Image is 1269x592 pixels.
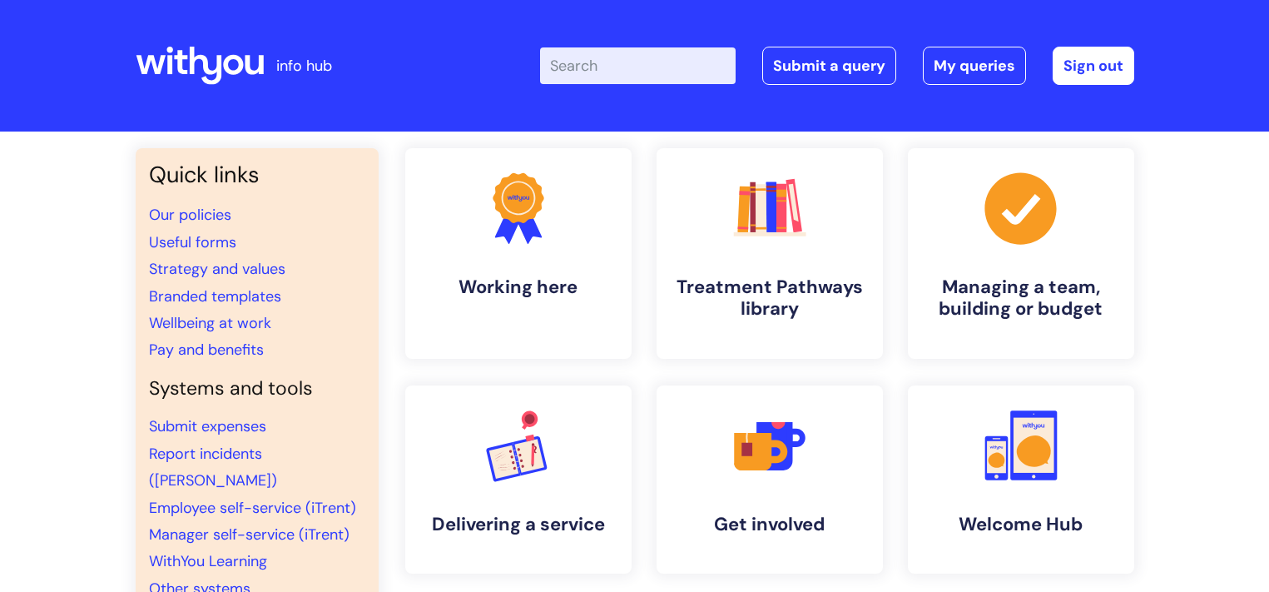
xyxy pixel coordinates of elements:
h4: Systems and tools [149,377,365,400]
a: Useful forms [149,232,236,252]
a: My queries [923,47,1026,85]
a: Sign out [1053,47,1134,85]
a: Treatment Pathways library [657,148,883,359]
h4: Get involved [670,514,870,535]
a: Manager self-service (iTrent) [149,525,349,545]
a: Welcome Hub [908,386,1134,574]
a: Submit a query [762,47,896,85]
a: WithYou Learning [149,551,267,571]
a: Submit expenses [149,416,266,436]
a: Branded templates [149,286,281,306]
a: Employee self-service (iTrent) [149,498,356,518]
h4: Delivering a service [419,514,618,535]
input: Search [540,47,736,84]
a: Working here [405,148,632,359]
a: Managing a team, building or budget [908,148,1134,359]
h4: Managing a team, building or budget [921,276,1121,321]
a: Delivering a service [405,386,632,574]
h4: Treatment Pathways library [670,276,870,321]
a: Our policies [149,205,231,225]
h4: Welcome Hub [921,514,1121,535]
h3: Quick links [149,162,365,188]
a: Strategy and values [149,259,285,279]
a: Get involved [657,386,883,574]
div: | - [540,47,1134,85]
a: Pay and benefits [149,340,264,360]
h4: Working here [419,276,618,298]
p: info hub [276,52,332,79]
a: Report incidents ([PERSON_NAME]) [149,444,277,490]
a: Wellbeing at work [149,313,271,333]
